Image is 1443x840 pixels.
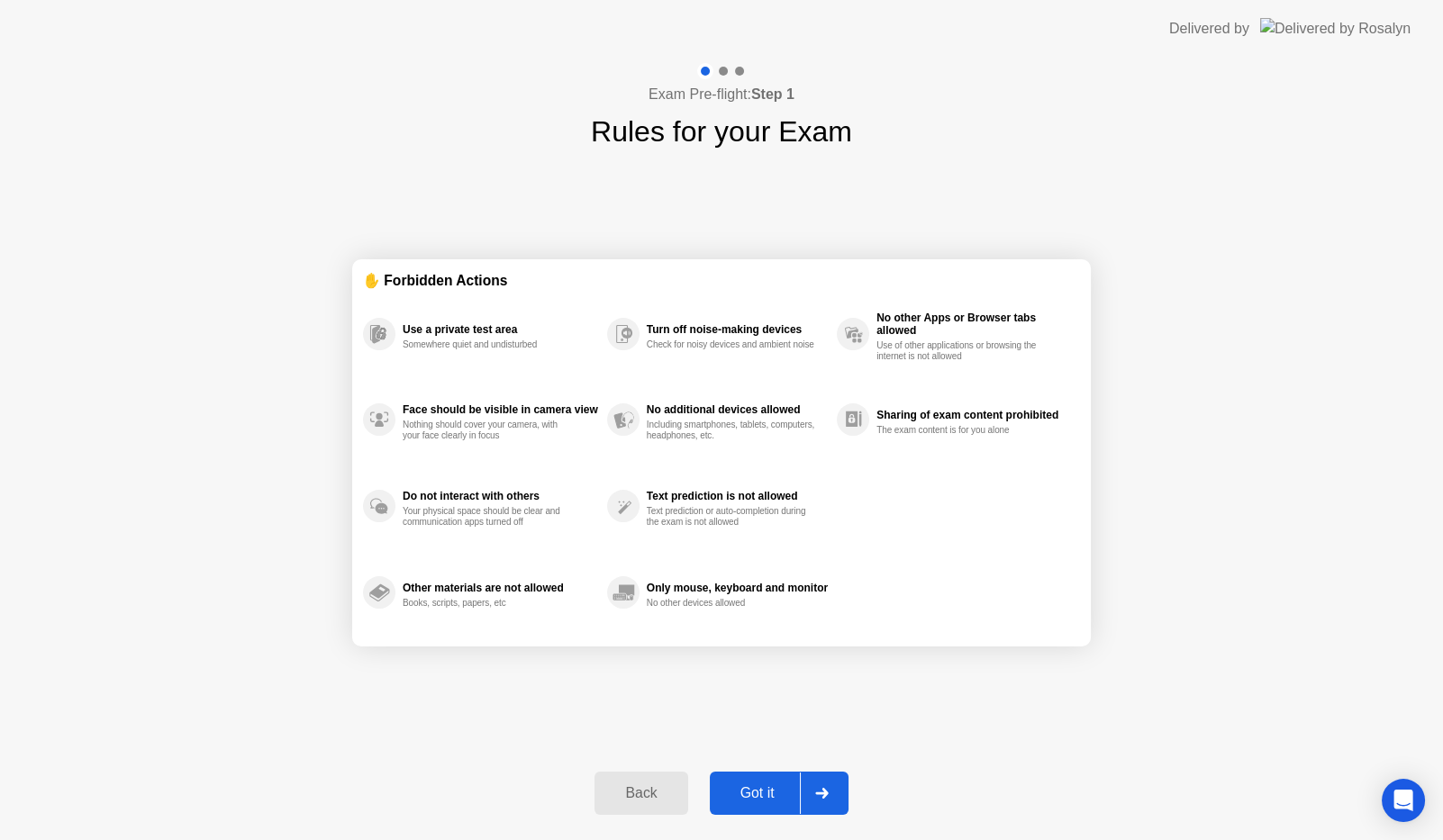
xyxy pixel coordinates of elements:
[647,403,828,416] div: No additional devices allowed
[403,339,573,350] div: Somewhere quiet and undisturbed
[647,582,828,594] div: Only mouse, keyboard and monitor
[403,403,598,416] div: Face should be visible in camera view
[751,86,794,102] b: Step 1
[1382,779,1425,822] div: Open Intercom Messenger
[647,323,828,336] div: Turn off noise-making devices
[647,598,817,609] div: No other devices allowed
[876,340,1047,362] div: Use of other applications or browsing the internet is not allowed
[1169,18,1249,40] div: Delivered by
[876,409,1071,421] div: Sharing of exam content prohibited
[876,425,1047,436] div: The exam content is for you alone
[403,582,598,594] div: Other materials are not allowed
[710,772,849,815] button: Got it
[591,110,852,153] h1: Rules for your Exam
[1260,18,1411,39] img: Delivered by Rosalyn
[647,506,817,528] div: Text prediction or auto-completion during the exam is not allowed
[647,420,817,441] div: Including smartphones, tablets, computers, headphones, etc.
[403,490,598,502] div: Do not interact with others
[600,785,682,801] div: Back
[647,490,828,502] div: Text prediction is not allowed
[403,420,573,441] div: Nothing should cover your camera, with your face clearly in focus
[594,772,687,815] button: Back
[715,785,800,801] div: Got it
[647,339,817,350] div: Check for noisy devices and ambient noise
[403,506,573,528] div: Your physical space should be clear and communication apps turned off
[403,323,598,336] div: Use a private test area
[876,312,1071,337] div: No other Apps or Browser tabs allowed
[363,270,1080,291] div: ✋ Forbidden Actions
[649,84,794,105] h4: Exam Pre-flight:
[403,598,573,609] div: Books, scripts, papers, etc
